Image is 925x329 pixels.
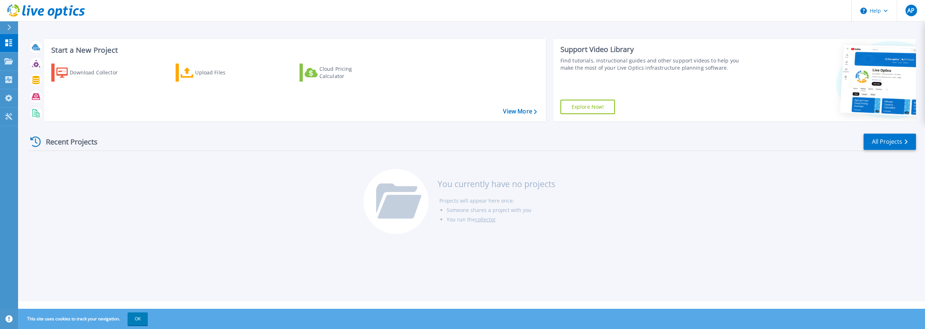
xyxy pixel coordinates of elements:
div: Upload Files [195,65,253,80]
div: Recent Projects [28,133,107,151]
div: Download Collector [70,65,128,80]
a: Download Collector [51,64,132,82]
a: Explore Now! [560,100,615,114]
h3: Start a New Project [51,46,537,54]
li: Someone shares a project with you [447,205,555,215]
div: Find tutorials, instructional guides and other support videos to help you make the most of your L... [560,57,748,72]
a: All Projects [864,134,916,150]
span: AP [907,8,915,13]
a: collector [475,216,496,223]
h3: You currently have no projects [438,180,555,188]
a: Cloud Pricing Calculator [300,64,380,82]
span: This site uses cookies to track your navigation. [20,312,148,325]
div: Cloud Pricing Calculator [319,65,377,80]
div: Support Video Library [560,45,748,54]
li: You run the [447,215,555,224]
a: Upload Files [176,64,256,82]
button: OK [128,312,148,325]
a: View More [503,108,537,115]
li: Projects will appear here once: [439,196,555,205]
